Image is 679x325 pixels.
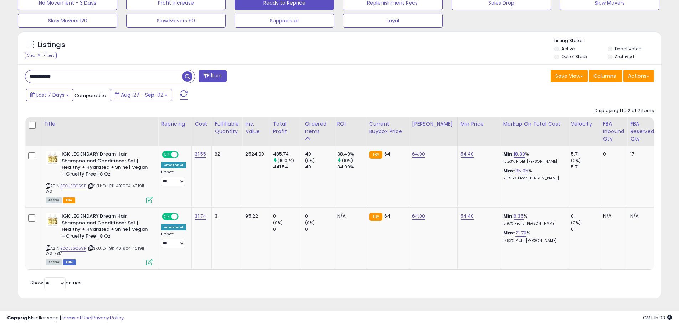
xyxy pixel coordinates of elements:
[571,213,600,219] div: 0
[603,151,622,157] div: 0
[503,159,562,164] p: 15.53% Profit [PERSON_NAME]
[503,176,562,181] p: 25.95% Profit [PERSON_NAME]
[503,230,562,243] div: %
[245,213,264,219] div: 95.22
[245,120,267,135] div: Inv. value
[561,46,575,52] label: Active
[163,214,171,220] span: ON
[126,14,226,28] button: Slow Movers 90
[412,120,454,128] div: [PERSON_NAME]
[571,226,600,233] div: 0
[46,151,60,165] img: 41P9VX9A0HL._SL40_.jpg
[273,220,283,225] small: (0%)
[46,197,62,203] span: All listings currently available for purchase on Amazon
[514,151,525,158] a: 18.39
[305,220,315,225] small: (0%)
[305,164,334,170] div: 40
[643,314,672,321] span: 2025-09-10 15:03 GMT
[305,158,315,163] small: (0%)
[551,70,588,82] button: Save View
[46,213,153,264] div: ASIN:
[305,213,334,219] div: 0
[412,151,425,158] a: 64.00
[369,213,382,221] small: FBA
[26,89,73,101] button: Last 7 Days
[74,92,107,99] span: Compared to:
[278,158,294,163] small: (10.01%)
[503,229,516,236] b: Max:
[195,151,206,158] a: 31.55
[161,162,186,168] div: Amazon AI
[595,107,654,114] div: Displaying 1 to 2 of 2 items
[571,164,600,170] div: 5.71
[215,151,237,157] div: 62
[60,183,86,189] a: B0CL5GC59P
[46,245,146,256] span: | SKU: D-IGK-401904-401911-WS-FBM
[178,152,189,158] span: OFF
[36,91,65,98] span: Last 7 Days
[503,151,562,164] div: %
[273,226,302,233] div: 0
[273,213,302,219] div: 0
[163,152,171,158] span: ON
[503,213,514,219] b: Min:
[161,232,186,248] div: Preset:
[503,213,562,226] div: %
[63,259,76,265] span: FBM
[161,224,186,230] div: Amazon AI
[46,213,60,227] img: 41P9VX9A0HL._SL40_.jpg
[412,213,425,220] a: 64.00
[384,213,390,219] span: 64
[305,151,334,157] div: 40
[110,89,172,101] button: Aug-27 - Sep-02
[61,314,91,321] a: Terms of Use
[503,151,514,157] b: Min:
[195,213,206,220] a: 31.74
[215,213,237,219] div: 3
[273,120,299,135] div: Total Profit
[63,197,75,203] span: FBA
[342,158,353,163] small: (10%)
[46,151,153,202] div: ASIN:
[515,229,526,237] a: 21.70
[38,40,65,50] h5: Listings
[273,164,302,170] div: 441.54
[384,151,390,157] span: 64
[161,120,189,128] div: Repricing
[25,52,57,59] div: Clear All Filters
[337,120,363,128] div: ROI
[571,120,597,128] div: Velocity
[515,167,528,174] a: 35.05
[215,120,239,135] div: Fulfillable Quantity
[561,54,587,60] label: Out of Stock
[615,54,634,60] label: Archived
[369,151,382,159] small: FBA
[62,151,148,179] b: IGK LEGENDARY Dream Hair Shampoo and Conditioner Set | Healthy + Hydrated + Shine | Vegan + Cruel...
[7,315,124,321] div: seller snap | |
[121,91,163,98] span: Aug-27 - Sep-02
[343,14,442,28] button: Layal
[603,120,624,143] div: FBA inbound Qty
[623,70,654,82] button: Actions
[593,72,616,80] span: Columns
[571,158,581,163] small: (0%)
[630,120,654,143] div: FBA Reserved Qty
[571,220,581,225] small: (0%)
[161,170,186,186] div: Preset:
[603,213,622,219] div: N/A
[503,238,562,243] p: 17.83% Profit [PERSON_NAME]
[461,213,474,220] a: 54.40
[178,214,189,220] span: OFF
[461,120,497,128] div: Min Price
[62,213,148,241] b: IGK LEGENDARY Dream Hair Shampoo and Conditioner Set | Healthy + Hydrated + Shine | Vegan + Cruel...
[461,151,474,158] a: 54.40
[337,213,361,219] div: N/A
[503,221,562,226] p: 5.97% Profit [PERSON_NAME]
[18,14,117,28] button: Slow Movers 120
[7,314,33,321] strong: Copyright
[46,259,62,265] span: All listings currently available for purchase on Amazon
[514,213,524,220] a: 6.35
[554,37,661,44] p: Listing States:
[589,70,622,82] button: Columns
[235,14,334,28] button: Suppressed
